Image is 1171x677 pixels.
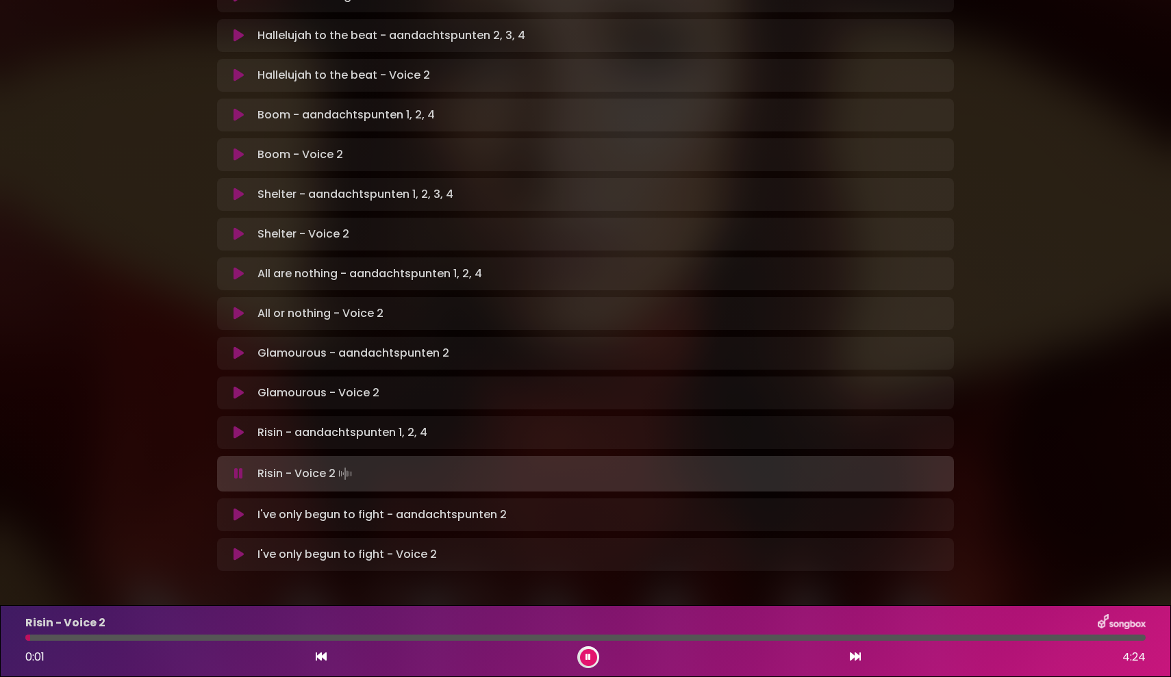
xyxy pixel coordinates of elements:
p: Shelter - Voice 2 [257,226,349,242]
p: All are nothing - aandachtspunten 1, 2, 4 [257,266,482,282]
p: Shelter - aandachtspunten 1, 2, 3, 4 [257,186,453,203]
p: All or nothing - Voice 2 [257,305,383,322]
p: Risin - aandachtspunten 1, 2, 4 [257,424,427,441]
p: I've only begun to fight - aandachtspunten 2 [257,507,507,523]
p: Glamourous - Voice 2 [257,385,379,401]
p: Boom - aandachtspunten 1, 2, 4 [257,107,435,123]
p: Glamourous - aandachtspunten 2 [257,345,449,361]
img: songbox-logo-white.png [1098,614,1146,632]
p: I've only begun to fight - Voice 2 [257,546,437,563]
p: Hallelujah to the beat - Voice 2 [257,67,430,84]
p: Risin - Voice 2 [257,464,355,483]
p: Hallelujah to the beat - aandachtspunten 2, 3, 4 [257,27,525,44]
p: Boom - Voice 2 [257,146,343,163]
p: Risin - Voice 2 [25,615,105,631]
img: waveform4.gif [336,464,355,483]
